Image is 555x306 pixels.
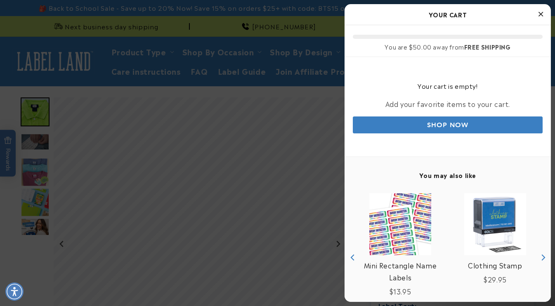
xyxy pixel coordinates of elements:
[353,171,543,179] h4: You may also like
[353,8,543,21] h2: Your Cart
[357,259,444,283] a: View Mini Rectangle Name Labels
[468,259,522,271] a: View Clothing Stamp
[353,98,543,110] p: Add your favorite items to your cart.
[484,274,507,284] span: $29.95
[369,193,431,255] img: Mini Rectangle Name Labels - Label Land
[390,286,411,296] span: $13.95
[464,193,526,255] img: Clothing Stamp - Label Land
[534,8,547,21] button: Close Cart
[7,240,104,265] iframe: Sign Up via Text for Offers
[353,116,543,133] a: Shop Now
[464,42,511,51] b: FREE SHIPPING
[536,251,549,264] button: Next
[347,251,359,264] button: Previous
[5,282,24,301] div: Accessibility Menu
[7,23,111,39] button: Can these labels be used on uniforms?
[353,82,543,90] h4: Your cart is empty!
[28,46,111,62] button: Do these labels need ironing?
[353,43,543,50] div: You are $50.00 away from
